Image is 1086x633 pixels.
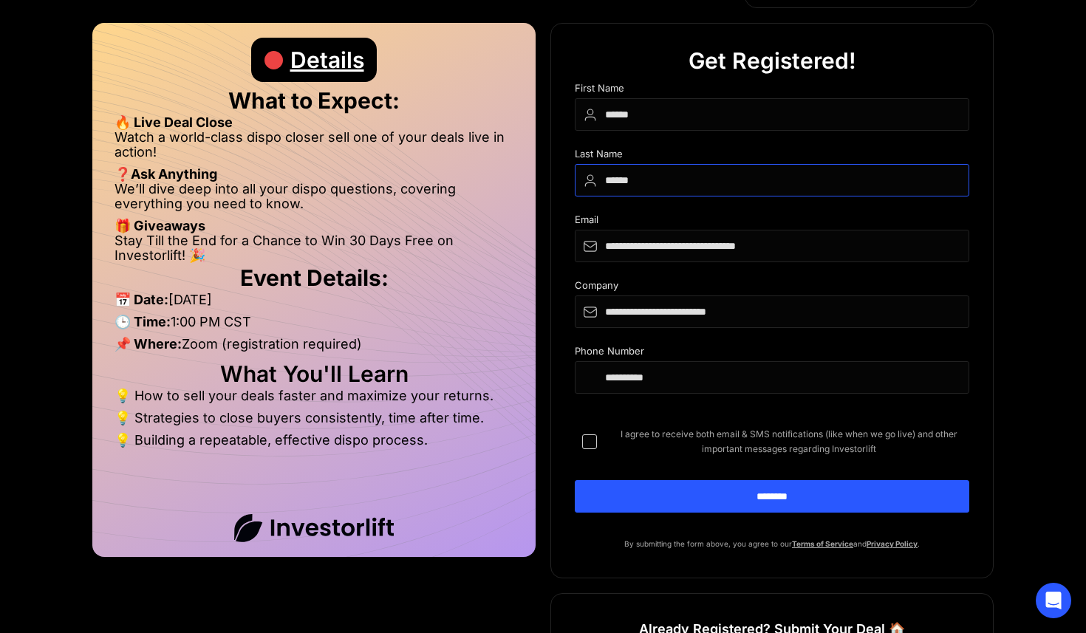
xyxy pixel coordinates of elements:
[1036,583,1071,618] div: Open Intercom Messenger
[115,336,182,352] strong: 📌 Where:
[609,427,969,456] span: I agree to receive both email & SMS notifications (like when we go live) and other important mess...
[575,346,969,361] div: Phone Number
[228,87,400,114] strong: What to Expect:
[115,114,233,130] strong: 🔥 Live Deal Close
[115,389,513,411] li: 💡 How to sell your deals faster and maximize your returns.
[115,233,513,263] li: Stay Till the End for a Chance to Win 30 Days Free on Investorlift! 🎉
[575,536,969,551] p: By submitting the form above, you agree to our and .
[575,148,969,164] div: Last Name
[240,264,389,291] strong: Event Details:
[115,315,513,337] li: 1:00 PM CST
[115,218,205,233] strong: 🎁 Giveaways
[115,411,513,433] li: 💡 Strategies to close buyers consistently, time after time.
[115,130,513,167] li: Watch a world-class dispo closer sell one of your deals live in action!
[115,182,513,219] li: We’ll dive deep into all your dispo questions, covering everything you need to know.
[115,337,513,359] li: Zoom (registration required)
[290,38,364,82] div: Details
[115,366,513,381] h2: What You'll Learn
[115,166,217,182] strong: ❓Ask Anything
[792,539,853,548] a: Terms of Service
[115,292,168,307] strong: 📅 Date:
[115,292,513,315] li: [DATE]
[575,214,969,230] div: Email
[575,83,969,536] form: DIspo Day Main Form
[867,539,918,548] a: Privacy Policy
[115,314,171,329] strong: 🕒 Time:
[575,83,969,98] div: First Name
[689,38,856,83] div: Get Registered!
[115,433,513,448] li: 💡 Building a repeatable, effective dispo process.
[575,280,969,295] div: Company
